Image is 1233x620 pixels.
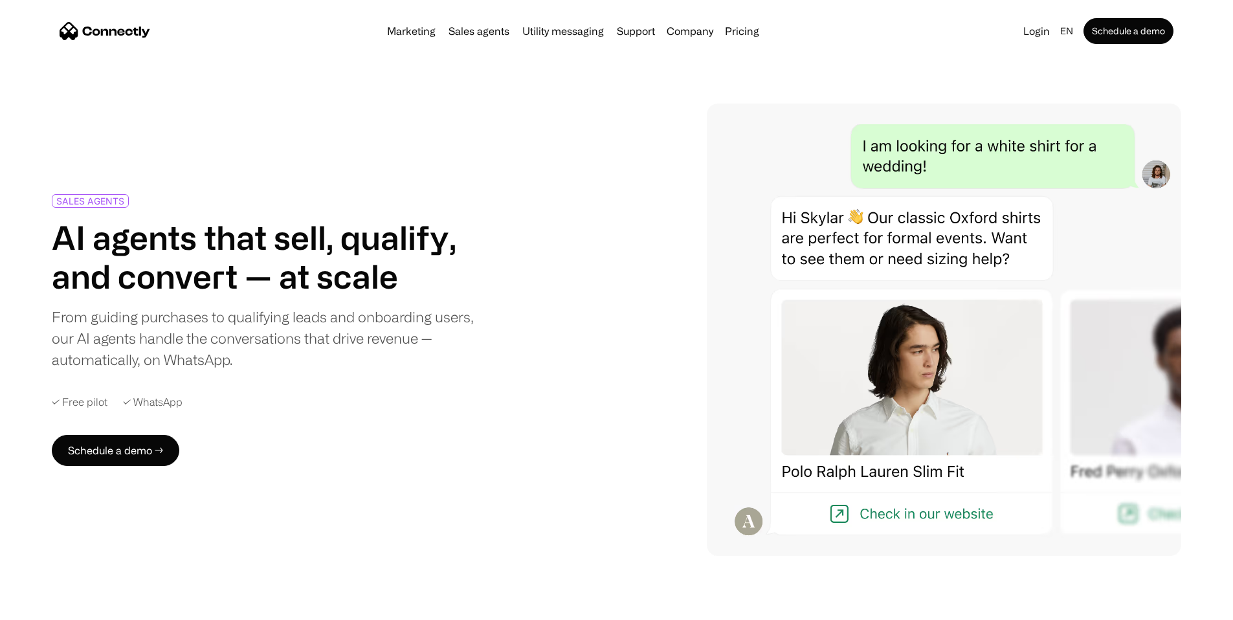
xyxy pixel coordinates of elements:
a: Schedule a demo → [52,435,179,466]
div: en [1055,22,1081,40]
div: From guiding purchases to qualifying leads and onboarding users, our AI agents handle the convers... [52,306,476,370]
a: home [60,21,150,41]
a: Pricing [720,26,764,36]
a: Support [612,26,660,36]
div: Company [667,22,713,40]
a: Marketing [382,26,441,36]
div: ✓ WhatsApp [123,396,183,408]
a: Utility messaging [517,26,609,36]
h1: AI agents that sell, qualify, and convert — at scale [52,218,476,296]
a: Login [1018,22,1055,40]
div: SALES AGENTS [56,196,124,206]
a: Sales agents [443,26,515,36]
ul: Language list [26,597,78,615]
div: ✓ Free pilot [52,396,107,408]
div: en [1060,22,1073,40]
a: Schedule a demo [1083,18,1173,44]
aside: Language selected: English [13,596,78,615]
div: Company [663,22,717,40]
